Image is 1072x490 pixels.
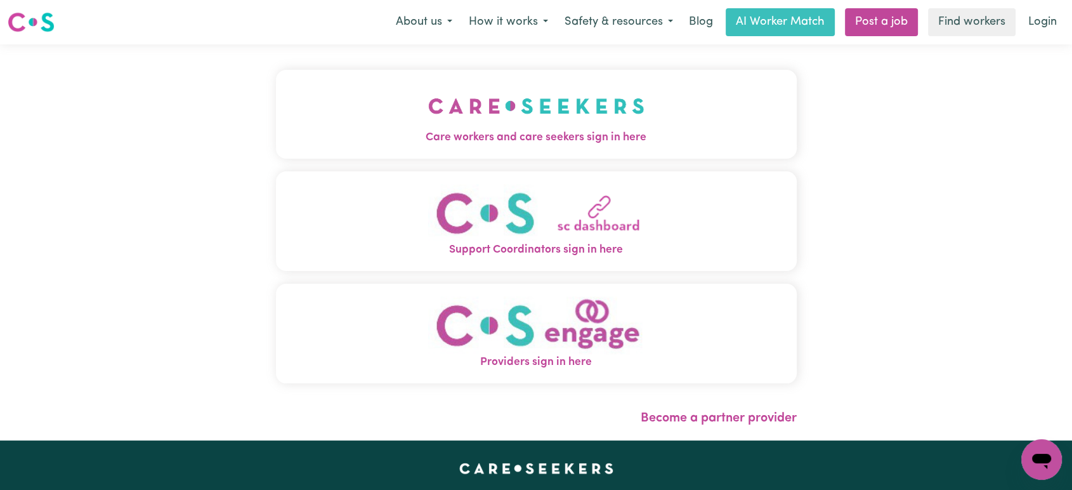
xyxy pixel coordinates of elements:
[726,8,835,36] a: AI Worker Match
[459,463,613,473] a: Careseekers home page
[681,8,721,36] a: Blog
[928,8,1016,36] a: Find workers
[276,242,797,258] span: Support Coordinators sign in here
[641,412,797,425] a: Become a partner provider
[1021,439,1062,480] iframe: Button to launch messaging window
[276,129,797,146] span: Care workers and care seekers sign in here
[461,9,556,36] button: How it works
[8,8,55,37] a: Careseekers logo
[276,171,797,271] button: Support Coordinators sign in here
[276,70,797,159] button: Care workers and care seekers sign in here
[276,284,797,383] button: Providers sign in here
[8,11,55,34] img: Careseekers logo
[276,354,797,371] span: Providers sign in here
[388,9,461,36] button: About us
[556,9,681,36] button: Safety & resources
[845,8,918,36] a: Post a job
[1021,8,1064,36] a: Login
